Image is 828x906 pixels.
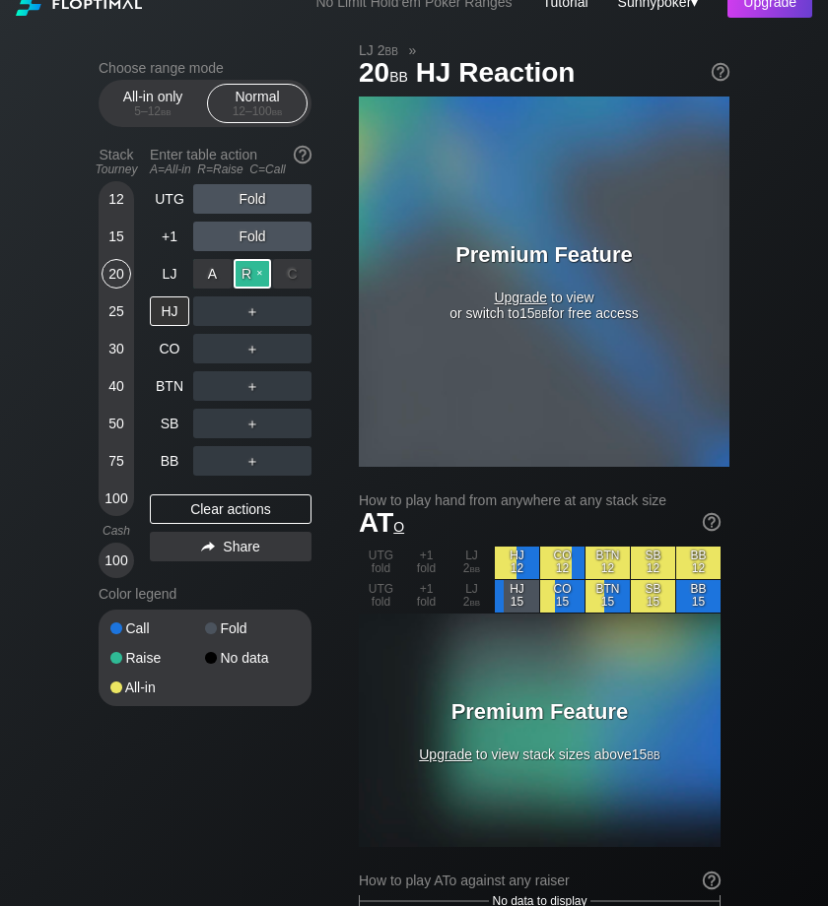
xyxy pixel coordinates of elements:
[676,580,721,613] div: BB 15
[389,64,408,86] span: bb
[359,580,403,613] div: UTG fold
[150,162,311,176] div: A=All-in R=Raise C=Call
[193,296,311,326] div: ＋
[193,446,311,476] div: ＋
[102,409,131,438] div: 50
[234,259,272,289] div: R
[102,371,131,401] div: 40
[676,547,721,579] div: BB 12
[193,259,311,289] div: Raise
[540,547,585,579] div: CO 12
[356,58,411,91] span: 20
[359,547,403,579] div: UTG fold
[193,371,311,401] div: ＋
[251,268,263,278] span: ✕
[701,511,723,533] img: help.32db89a4.svg
[205,651,300,665] div: No data
[417,699,663,762] div: to view stack sizes above 15
[150,532,311,561] div: Share
[535,305,548,321] span: bb
[102,484,131,513] div: 100
[393,514,404,536] span: o
[272,104,283,118] span: bb
[99,60,311,76] h2: Choose range mode
[384,42,397,58] span: bb
[701,870,723,891] img: help.32db89a4.svg
[631,580,675,613] div: SB 15
[495,547,539,579] div: HJ 12
[150,446,189,476] div: BB
[449,580,494,613] div: LJ 2
[398,42,427,58] span: »
[150,139,311,184] div: Enter table action
[470,561,481,575] span: bb
[212,85,303,122] div: Normal
[359,492,721,508] h2: How to play hand from anywhere at any stack size
[413,58,579,91] span: HJ Reaction
[193,259,232,289] div: A
[150,494,311,524] div: Clear actions
[540,580,585,613] div: CO 15
[150,371,189,401] div: BTN
[216,104,299,118] div: 12 – 100
[102,222,131,251] div: 15
[495,580,539,613] div: HJ 15
[586,580,630,613] div: BTN 15
[404,580,448,613] div: +1 fold
[107,85,198,122] div: All-in only
[292,144,313,165] img: help.32db89a4.svg
[150,222,189,251] div: +1
[193,334,311,363] div: ＋
[356,41,401,59] span: LJ 2
[470,595,481,609] span: bb
[102,296,131,326] div: 25
[161,104,172,118] span: bb
[110,651,205,665] div: Raise
[273,259,311,289] div: C
[419,746,472,762] span: Upgrade
[150,296,189,326] div: HJ
[91,524,142,538] div: Cash
[710,61,731,83] img: help.32db89a4.svg
[110,680,205,694] div: All-in
[201,542,215,552] img: share.864f2f62.svg
[193,409,311,438] div: ＋
[404,547,448,579] div: +1 fold
[99,578,311,610] div: Color legend
[586,547,630,579] div: BTN 12
[102,334,131,363] div: 30
[631,547,675,579] div: SB 12
[91,162,142,176] div: Tourney
[494,290,547,305] span: Upgrade
[102,446,131,476] div: 75
[421,242,667,321] div: to view or switch to 15 for free access
[647,746,659,762] span: bb
[449,547,494,579] div: LJ 2
[91,139,142,184] div: Stack
[102,546,131,575] div: 100
[205,621,300,635] div: Fold
[150,259,189,289] div: LJ
[193,222,311,251] div: Fold
[193,184,311,214] div: Fold
[110,621,205,635] div: Call
[102,259,131,289] div: 20
[421,242,667,268] h3: Premium Feature
[417,699,663,725] h3: Premium Feature
[150,184,189,214] div: UTG
[102,184,131,214] div: 12
[150,334,189,363] div: CO
[359,873,721,888] div: How to play ATo against any raiser
[111,104,194,118] div: 5 – 12
[150,409,189,438] div: SB
[359,507,404,538] span: AT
